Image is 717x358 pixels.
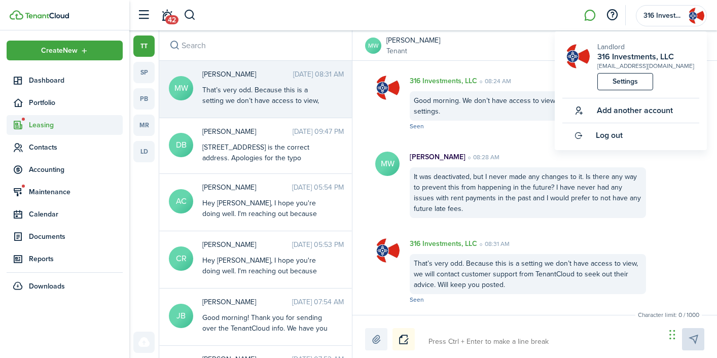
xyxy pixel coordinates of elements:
img: 316 Investments, LLC [688,8,704,24]
span: Reports [29,254,123,264]
small: Character limit: 0 / 1000 [635,310,702,319]
span: Add another account [597,106,673,115]
avatar-text: MW [169,76,193,100]
a: Settings [597,73,653,90]
span: Jami Bonnesen [202,297,292,307]
p: 316 Investments, LLC [410,238,477,249]
a: sp [133,62,155,83]
avatar-text: DB [169,133,193,157]
span: Seen [410,122,424,131]
button: Open resource center [603,7,621,24]
button: Search [167,39,182,53]
span: Andrew Clem [202,182,292,193]
button: Open sidebar [134,6,153,25]
span: Log out [596,131,623,140]
a: tt [133,35,155,57]
span: Maintenance [29,187,123,197]
span: Accounting [29,164,123,175]
avatar-text: CR [169,246,193,271]
time: [DATE] 05:54 PM [292,182,344,193]
input: search [159,30,352,60]
a: pb [133,88,155,110]
a: Reports [7,249,123,269]
span: Downloads [29,281,65,292]
span: Seen [410,295,424,304]
span: Corinne Robleto [202,239,292,250]
span: Dashboard [29,75,123,86]
a: MW [365,38,381,54]
span: Create New [41,47,78,54]
span: Donald Boisselle [202,126,293,137]
img: 316 Investments, LLC [565,44,590,68]
a: ld [133,141,155,162]
span: 42 [165,15,178,24]
a: Log out [562,123,699,148]
span: Leasing [29,120,123,130]
time: [DATE] 09:47 PM [293,126,344,137]
button: Add another account [562,98,673,123]
img: 316 Investments, LLC [375,76,400,100]
span: McKayla Wieczorek [202,69,293,80]
a: mr [133,115,155,136]
span: Calendar [29,209,123,220]
button: Search [184,7,196,24]
avatar-text: AC [169,189,193,213]
span: Documents [29,231,123,242]
img: TenantCloud [10,10,23,20]
span: Landlord [597,42,625,52]
time: [DATE] 08:31 AM [293,69,344,80]
span: 316 Investments, LLC [643,12,684,19]
div: It was deactivated, but I never made any changes to it. Is there any way to prevent this from hap... [410,167,646,218]
div: That’s very odd. Because this is a setting we don’t have access to view, we will contact customer... [410,254,646,294]
span: Contacts [29,142,123,153]
p: 316 Investments, LLC [410,76,477,86]
time: [DATE] 05:53 PM [292,239,344,250]
div: Drag [669,319,675,350]
a: 316 Investments, LLC [597,52,694,61]
time: 08:24 AM [477,77,511,86]
a: Dashboard [7,70,123,90]
a: [PERSON_NAME] [386,35,440,46]
p: [PERSON_NAME] [410,152,465,162]
time: [DATE] 07:54 AM [292,297,344,307]
img: TenantCloud [25,13,69,19]
time: 08:31 AM [477,239,510,248]
span: Portfolio [29,97,123,108]
button: Open menu [7,41,123,60]
div: Hey [PERSON_NAME], I hope you're doing well. I'm reaching out because your lease is up for renewa... [202,198,329,294]
time: 08:28 AM [465,153,499,162]
img: 316 Investments, LLC [375,238,400,263]
div: [EMAIL_ADDRESS][DOMAIN_NAME] [597,61,694,70]
div: [STREET_ADDRESS] is the correct address. Apologies for the typo [202,142,329,163]
avatar-text: MW [375,152,400,176]
div: Hey [PERSON_NAME], I hope you're doing well. I'm reaching out because your lease is up for renewa... [202,255,329,351]
avatar-text: JB [169,304,193,328]
iframe: Chat Widget [666,309,717,358]
div: Good morning. We don’t have access to view or change your autopay settings. [410,91,646,121]
div: That’s very odd. Because this is a setting we don’t have access to view, we will contact customer... [202,85,329,138]
button: Notice [392,328,415,350]
a: Tenant [386,46,440,56]
a: Notifications [157,3,176,28]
